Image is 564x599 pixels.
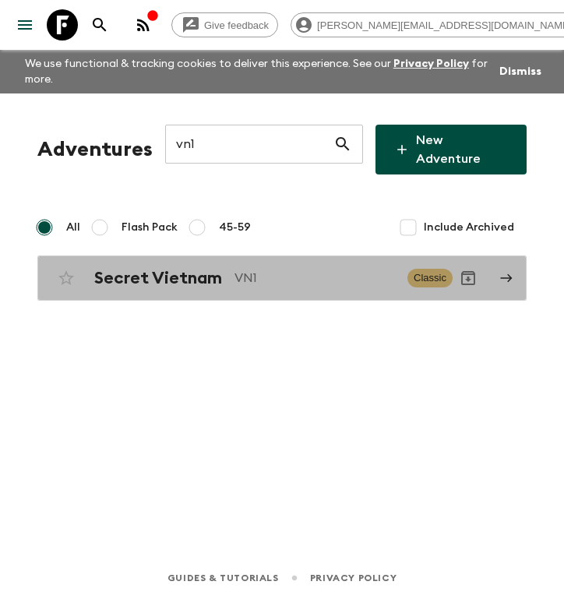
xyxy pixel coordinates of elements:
span: Classic [407,269,453,287]
a: Privacy Policy [310,569,397,587]
span: Flash Pack [122,220,178,235]
input: e.g. AR1, Argentina [165,122,333,166]
span: All [66,220,80,235]
a: New Adventure [375,125,527,174]
button: Archive [453,263,484,294]
h2: Secret Vietnam [94,268,222,288]
span: Give feedback [196,19,277,31]
span: Include Archived [424,220,514,235]
button: search adventures [84,9,115,41]
a: Guides & Tutorials [167,569,279,587]
h1: Adventures [37,134,153,165]
a: Secret VietnamVN1ClassicArchive [37,255,527,301]
p: VN1 [234,269,395,287]
span: 45-59 [219,220,251,235]
a: Give feedback [171,12,278,37]
p: We use functional & tracking cookies to deliver this experience. See our for more. [19,50,495,93]
button: menu [9,9,41,41]
button: Dismiss [495,61,545,83]
a: Privacy Policy [393,58,469,69]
